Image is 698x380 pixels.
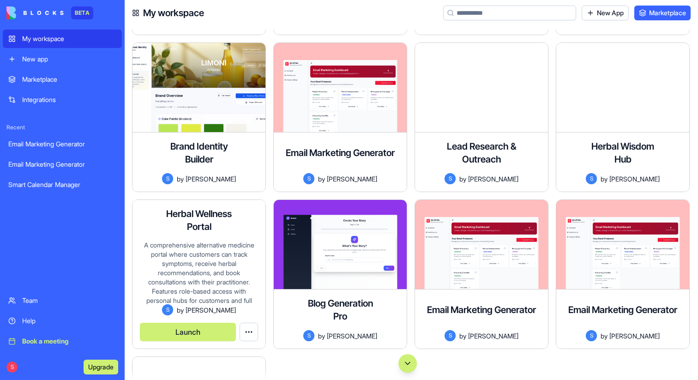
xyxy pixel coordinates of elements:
span: by [318,174,325,184]
a: Upgrade [84,362,118,371]
a: New app [3,50,122,68]
span: [PERSON_NAME] [186,305,236,315]
a: Smart Calendar Manager [3,175,122,194]
a: My workspace [3,30,122,48]
a: Help [3,312,122,330]
div: New app [22,54,116,64]
button: Scroll to bottom [398,354,417,373]
a: Integrations [3,90,122,109]
span: [PERSON_NAME] [327,331,377,341]
span: Recent [3,124,122,131]
h4: Email Marketing Generator [568,303,677,316]
a: Lead Research & OutreachSby[PERSON_NAME] [415,42,548,192]
a: Team [3,291,122,310]
img: logo [6,6,64,19]
span: S [303,173,314,184]
span: by [177,174,184,184]
span: S [162,173,173,184]
h4: Herbal Wellness Portal [162,207,236,233]
h4: Email Marketing Generator [427,303,536,316]
span: by [177,305,184,315]
span: by [459,174,466,184]
button: Launch [140,323,236,341]
span: [PERSON_NAME] [327,174,377,184]
span: S [445,330,456,341]
a: Email Marketing GeneratorSby[PERSON_NAME] [556,199,690,349]
h4: Herbal Wisdom Hub [586,140,660,166]
span: [PERSON_NAME] [186,174,236,184]
a: Email Marketing Generator [3,155,122,174]
span: S [586,330,597,341]
span: S [303,330,314,341]
div: Help [22,316,116,326]
h4: Lead Research & Outreach [445,140,518,166]
div: Email Marketing Generator [8,160,116,169]
a: Brand Identity BuilderSby[PERSON_NAME] [132,42,266,192]
h4: Blog Generation Pro [303,297,377,323]
div: Book a meeting [22,337,116,346]
span: S [586,173,597,184]
div: Smart Calendar Manager [8,180,116,189]
span: by [601,174,608,184]
div: Email Marketing Generator [8,139,116,149]
a: Marketplace [3,70,122,89]
span: by [318,331,325,341]
span: [PERSON_NAME] [468,174,518,184]
a: Herbal Wisdom HubSby[PERSON_NAME] [556,42,690,192]
a: Marketplace [634,6,691,20]
span: S [445,173,456,184]
span: by [601,331,608,341]
h4: My workspace [143,6,204,19]
a: Email Marketing GeneratorSby[PERSON_NAME] [273,42,407,192]
a: Email Marketing GeneratorSby[PERSON_NAME] [415,199,548,349]
div: A comprehensive alternative medicine portal where customers can track symptoms, receive herbal re... [140,241,258,304]
h4: Brand Identity Builder [162,140,236,166]
span: S [6,362,18,373]
button: Upgrade [84,360,118,374]
span: [PERSON_NAME] [609,331,660,341]
span: by [459,331,466,341]
h4: Email Marketing Generator [286,146,395,159]
a: Email Marketing Generator [3,135,122,153]
span: [PERSON_NAME] [609,174,660,184]
a: Herbal Wellness PortalA comprehensive alternative medicine portal where customers can track sympt... [132,199,266,349]
a: Blog Generation ProSby[PERSON_NAME] [273,199,407,349]
a: Book a meeting [3,332,122,350]
div: My workspace [22,34,116,43]
div: BETA [71,6,93,19]
span: [PERSON_NAME] [468,331,518,341]
div: Team [22,296,116,305]
a: New App [582,6,629,20]
div: Integrations [22,95,116,104]
div: Marketplace [22,75,116,84]
a: BETA [6,6,93,19]
span: S [162,304,173,315]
